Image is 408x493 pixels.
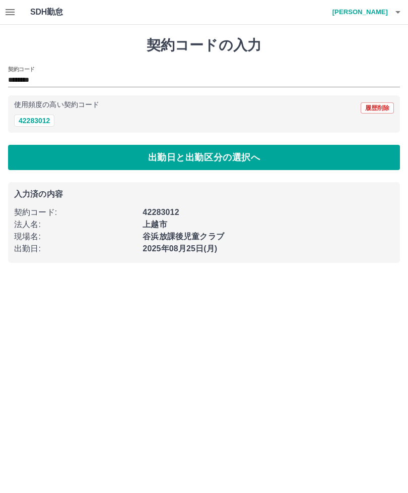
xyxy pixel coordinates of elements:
[14,206,137,218] p: 契約コード :
[143,208,179,216] b: 42283012
[14,231,137,243] p: 現場名 :
[14,218,137,231] p: 法人名 :
[14,101,99,108] p: 使用頻度の高い契約コード
[8,145,400,170] button: 出勤日と出勤区分の選択へ
[14,115,54,127] button: 42283012
[143,244,217,253] b: 2025年08月25日(月)
[8,37,400,54] h1: 契約コードの入力
[143,232,224,241] b: 谷浜放課後児童クラブ
[8,65,35,73] h2: 契約コード
[361,102,394,114] button: 履歴削除
[143,220,167,229] b: 上越市
[14,190,394,198] p: 入力済の内容
[14,243,137,255] p: 出勤日 :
